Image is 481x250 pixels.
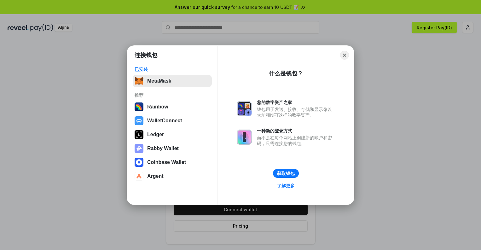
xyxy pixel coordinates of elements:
div: 了解更多 [277,183,295,189]
div: 什么是钱包？ [269,70,303,77]
a: 了解更多 [273,182,298,190]
div: 获取钱包 [277,171,295,176]
div: Ledger [147,132,164,137]
h1: 连接钱包 [135,51,157,59]
div: WalletConnect [147,118,182,124]
button: 获取钱包 [273,169,299,178]
button: Coinbase Wallet [133,156,212,169]
div: 推荐 [135,92,210,98]
div: MetaMask [147,78,171,84]
div: Rainbow [147,104,168,110]
div: 一种新的登录方式 [257,128,335,134]
button: Argent [133,170,212,183]
button: MetaMask [133,75,212,87]
img: svg+xml,%3Csvg%20fill%3D%22none%22%20height%3D%2233%22%20viewBox%3D%220%200%2035%2033%22%20width%... [135,77,143,85]
img: svg+xml,%3Csvg%20xmlns%3D%22http%3A%2F%2Fwww.w3.org%2F2000%2Fsvg%22%20fill%3D%22none%22%20viewBox... [135,144,143,153]
div: 钱包用于发送、接收、存储和显示像以太坊和NFT这样的数字资产。 [257,107,335,118]
button: Ledger [133,128,212,141]
img: svg+xml,%3Csvg%20width%3D%2228%22%20height%3D%2228%22%20viewBox%3D%220%200%2028%2028%22%20fill%3D... [135,116,143,125]
div: Rabby Wallet [147,146,179,151]
div: 而不是在每个网站上创建新的账户和密码，只需连接您的钱包。 [257,135,335,146]
div: 您的数字资产之家 [257,100,335,105]
img: svg+xml,%3Csvg%20xmlns%3D%22http%3A%2F%2Fwww.w3.org%2F2000%2Fsvg%22%20width%3D%2228%22%20height%3... [135,130,143,139]
button: Rainbow [133,101,212,113]
button: Rabby Wallet [133,142,212,155]
button: Close [340,51,349,60]
div: Coinbase Wallet [147,160,186,165]
div: Argent [147,173,164,179]
img: svg+xml,%3Csvg%20width%3D%22120%22%20height%3D%22120%22%20viewBox%3D%220%200%20120%20120%22%20fil... [135,102,143,111]
img: svg+xml,%3Csvg%20xmlns%3D%22http%3A%2F%2Fwww.w3.org%2F2000%2Fsvg%22%20fill%3D%22none%22%20viewBox... [237,101,252,116]
button: WalletConnect [133,114,212,127]
div: 已安装 [135,67,210,72]
img: svg+xml,%3Csvg%20xmlns%3D%22http%3A%2F%2Fwww.w3.org%2F2000%2Fsvg%22%20fill%3D%22none%22%20viewBox... [237,130,252,145]
img: svg+xml,%3Csvg%20width%3D%2228%22%20height%3D%2228%22%20viewBox%3D%220%200%2028%2028%22%20fill%3D... [135,158,143,167]
img: svg+xml,%3Csvg%20width%3D%2228%22%20height%3D%2228%22%20viewBox%3D%220%200%2028%2028%22%20fill%3D... [135,172,143,181]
